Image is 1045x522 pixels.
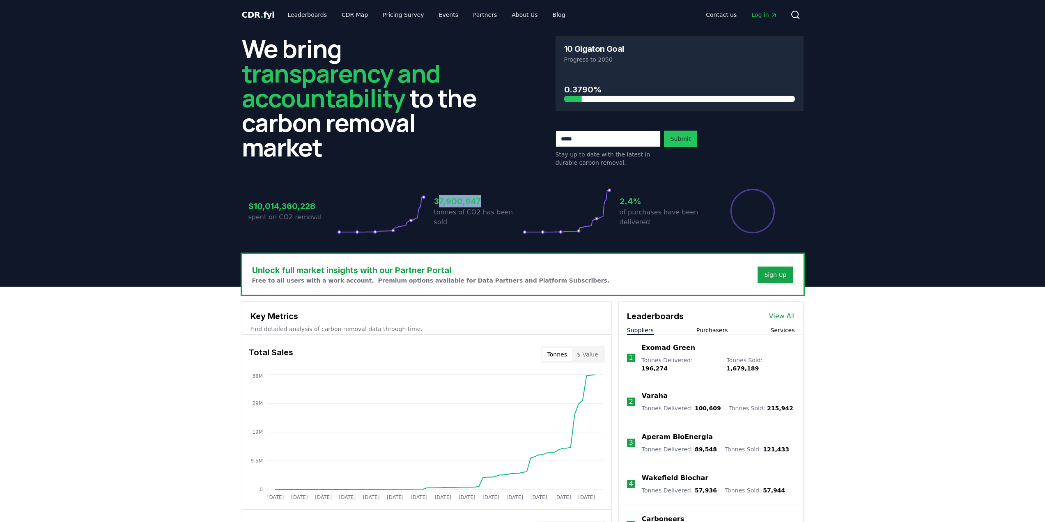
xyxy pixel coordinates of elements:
[642,486,717,494] p: Tonnes Delivered :
[250,325,603,333] p: Find detailed analysis of carbon removal data through time.
[726,356,795,373] p: Tonnes Sold :
[664,131,698,147] button: Submit
[248,212,337,222] p: spent on CO2 removal
[315,494,332,500] tspan: [DATE]
[699,7,743,22] a: Contact us
[725,486,785,494] p: Tonnes Sold :
[695,446,717,453] span: 89,548
[281,7,333,22] a: Leaderboards
[763,487,785,494] span: 57,944
[250,458,262,464] tspan: 9.5M
[642,391,668,401] a: Varaha
[564,45,624,53] h3: 10 Gigaton Goal
[729,404,793,412] p: Tonnes Sold :
[699,7,783,22] nav: Main
[242,36,490,159] h2: We bring to the carbon removal market
[242,10,275,20] span: CDR fyi
[642,404,721,412] p: Tonnes Delivered :
[564,83,795,96] h3: 0.3790%
[505,7,544,22] a: About Us
[629,479,633,489] p: 4
[252,400,263,406] tspan: 29M
[572,348,603,361] button: $ Value
[335,7,374,22] a: CDR Map
[554,494,571,500] tspan: [DATE]
[745,7,783,22] a: Log in
[252,429,263,435] tspan: 19M
[641,365,668,372] span: 196,274
[764,271,786,279] a: Sign Up
[627,310,684,322] h3: Leaderboards
[620,207,708,227] p: of purchases have been delivered
[642,445,717,453] p: Tonnes Delivered :
[530,494,547,500] tspan: [DATE]
[642,473,708,483] a: Wakefield Biochar
[629,397,633,407] p: 2
[434,195,523,207] h3: 37,900,947
[695,487,717,494] span: 57,936
[434,207,523,227] p: tonnes of CO2 has been sold
[542,348,572,361] button: Tonnes
[770,326,795,334] button: Services
[411,494,427,500] tspan: [DATE]
[696,326,728,334] button: Purchasers
[556,150,661,167] p: Stay up to date with the latest in durable carbon removal.
[267,494,284,500] tspan: [DATE]
[252,276,610,285] p: Free to all users with a work account. Premium options available for Data Partners and Platform S...
[482,494,499,500] tspan: [DATE]
[466,7,503,22] a: Partners
[339,494,356,500] tspan: [DATE]
[726,365,759,372] span: 1,679,189
[725,445,789,453] p: Tonnes Sold :
[252,264,610,276] h3: Unlock full market insights with our Partner Portal
[564,55,795,64] p: Progress to 2050
[642,432,713,442] a: Aperam BioEnergia
[627,326,654,334] button: Suppliers
[751,11,777,19] span: Log in
[291,494,308,500] tspan: [DATE]
[506,494,523,500] tspan: [DATE]
[387,494,404,500] tspan: [DATE]
[281,7,572,22] nav: Main
[249,346,293,363] h3: Total Sales
[546,7,572,22] a: Blog
[260,10,263,20] span: .
[695,405,721,412] span: 100,609
[242,9,275,21] a: CDR.fyi
[260,487,263,492] tspan: 0
[376,7,430,22] a: Pricing Survey
[629,353,633,363] p: 1
[248,200,337,212] h3: $10,014,360,228
[763,446,789,453] span: 121,433
[432,7,465,22] a: Events
[458,494,475,500] tspan: [DATE]
[252,373,263,379] tspan: 38M
[578,494,595,500] tspan: [DATE]
[769,311,795,321] a: View All
[434,494,451,500] tspan: [DATE]
[363,494,379,500] tspan: [DATE]
[620,195,708,207] h3: 2.4%
[767,405,793,412] span: 215,942
[758,267,793,283] button: Sign Up
[641,343,695,353] a: Exomad Green
[250,310,603,322] h3: Key Metrics
[641,356,718,373] p: Tonnes Delivered :
[730,188,776,234] div: Percentage of sales delivered
[629,438,633,448] p: 3
[242,56,440,115] span: transparency and accountability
